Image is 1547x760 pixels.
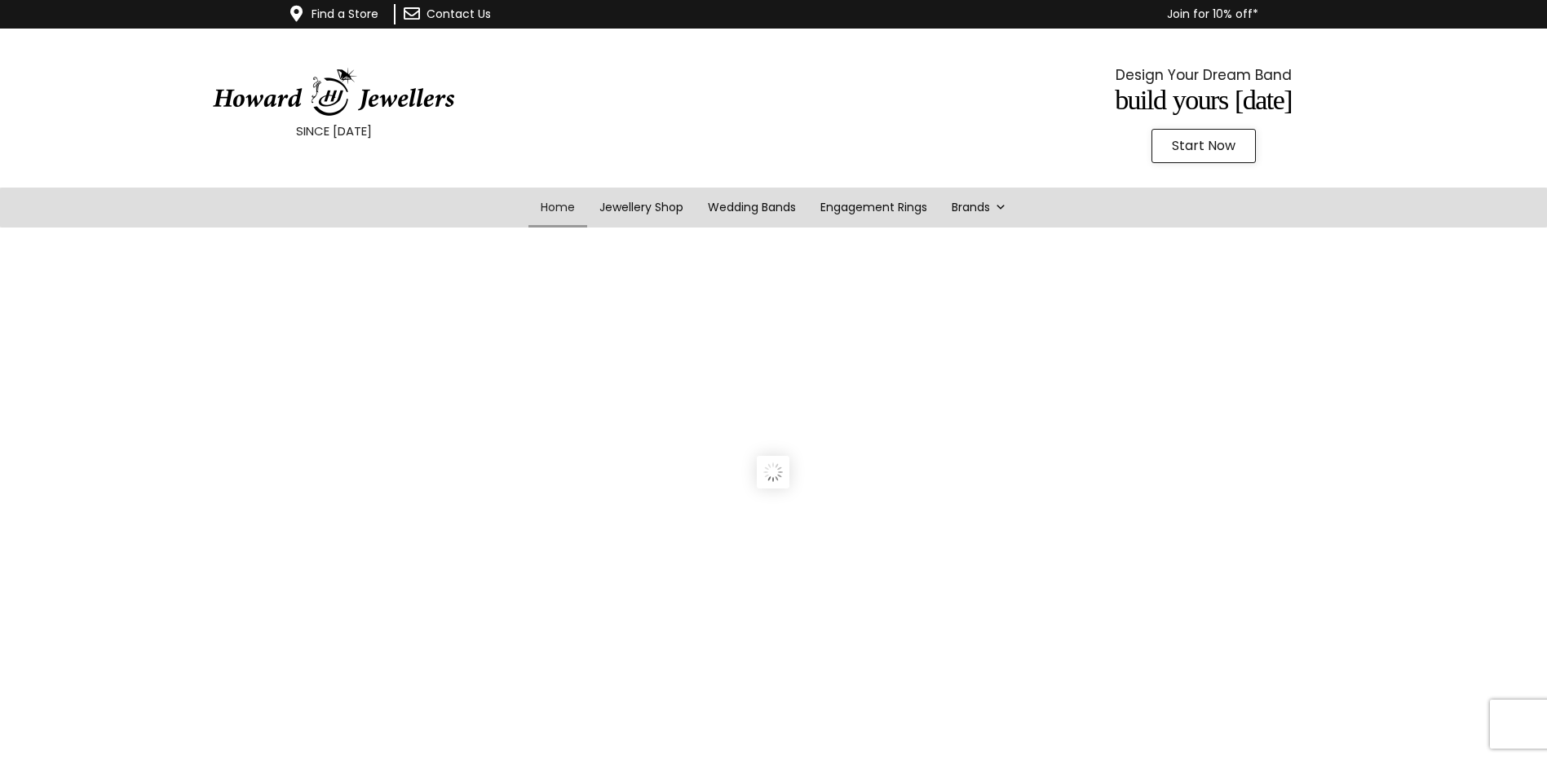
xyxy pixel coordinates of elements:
a: Start Now [1151,129,1256,163]
a: Find a Store [312,6,378,22]
a: Contact Us [427,6,491,22]
p: SINCE [DATE] [41,121,627,142]
p: Design Your Dream Band [910,63,1496,87]
img: HowardJewellersLogo-04 [211,68,456,117]
p: Join for 10% off* [586,4,1258,24]
a: Engagement Rings [808,188,939,228]
a: Wedding Bands [696,188,808,228]
a: Jewellery Shop [587,188,696,228]
a: Home [528,188,587,228]
span: Build Yours [DATE] [1115,85,1292,115]
a: Brands [939,188,1019,228]
span: Start Now [1172,139,1235,152]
